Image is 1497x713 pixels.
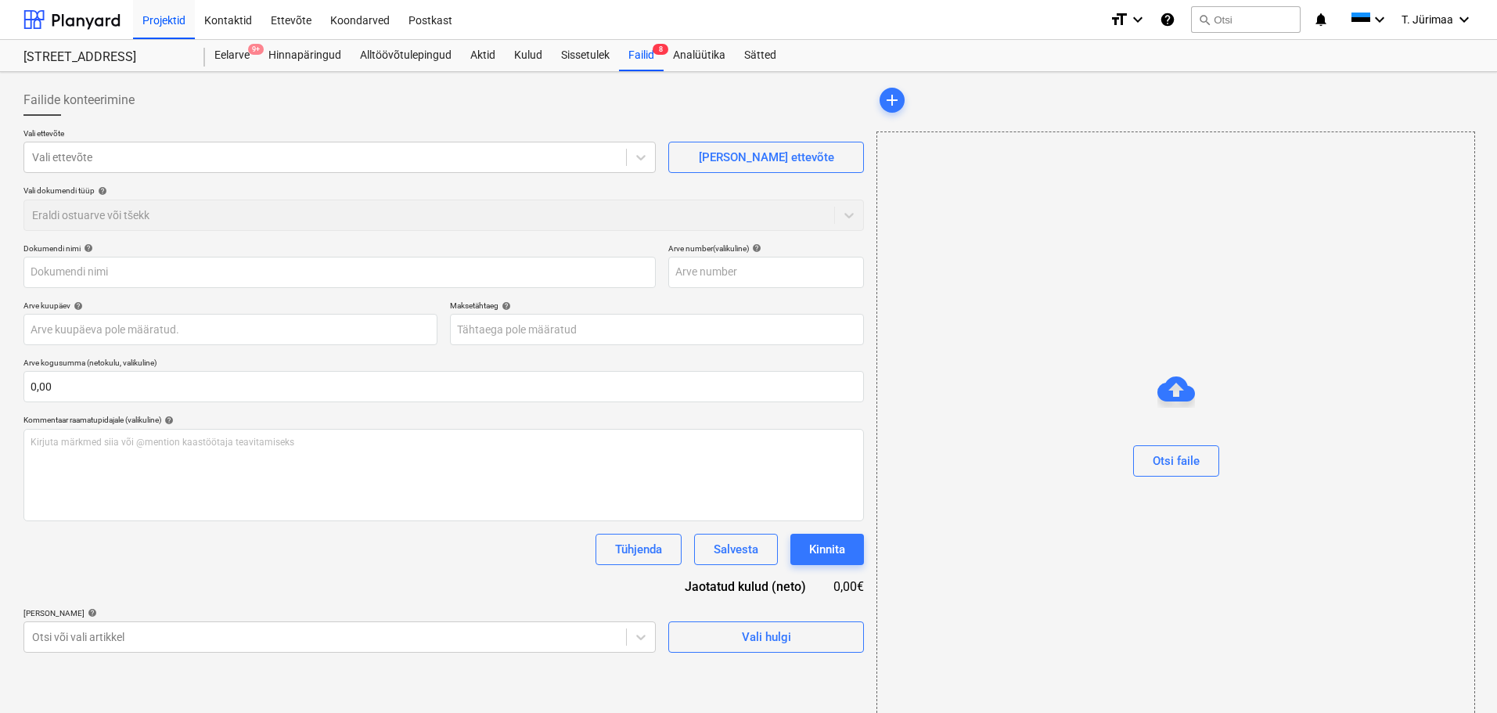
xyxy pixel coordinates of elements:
button: Vali hulgi [668,621,864,653]
div: [PERSON_NAME] ettevõte [699,147,834,167]
div: Arve number (valikuline) [668,243,864,254]
div: 0,00€ [831,578,864,596]
div: Kommentaar raamatupidajale (valikuline) [23,415,864,425]
span: help [85,608,97,618]
a: Aktid [461,40,505,71]
a: Sissetulek [552,40,619,71]
span: help [498,301,511,311]
button: [PERSON_NAME] ettevõte [668,142,864,173]
div: [PERSON_NAME] [23,608,656,618]
p: Arve kogusumma (netokulu, valikuline) [23,358,864,371]
div: Dokumendi nimi [23,243,656,254]
span: help [95,186,107,196]
iframe: Chat Widget [1419,638,1497,713]
button: Tühjenda [596,534,682,565]
div: Kinnita [809,539,845,560]
div: Vali hulgi [742,627,791,647]
div: Failid [619,40,664,71]
div: Otsi faile [1153,451,1200,471]
input: Dokumendi nimi [23,257,656,288]
div: Eelarve [205,40,259,71]
div: Vali dokumendi tüüp [23,185,864,196]
span: add [883,91,901,110]
button: Salvesta [694,534,778,565]
a: Sätted [735,40,786,71]
input: Arve number [668,257,864,288]
div: Salvesta [714,539,758,560]
div: Maksetähtaeg [450,301,864,311]
a: Eelarve9+ [205,40,259,71]
span: help [749,243,761,253]
a: Hinnapäringud [259,40,351,71]
div: Arve kuupäev [23,301,437,311]
span: Failide konteerimine [23,91,135,110]
input: Tähtaega pole määratud [450,314,864,345]
span: help [161,416,174,425]
div: Jaotatud kulud (neto) [660,578,831,596]
span: 9+ [248,44,264,55]
button: Kinnita [790,534,864,565]
span: help [70,301,83,311]
a: Failid8 [619,40,664,71]
span: 8 [653,44,668,55]
a: Alltöövõtulepingud [351,40,461,71]
div: Tühjenda [615,539,662,560]
a: Analüütika [664,40,735,71]
input: Arve kuupäeva pole määratud. [23,314,437,345]
div: [STREET_ADDRESS] [23,49,186,66]
button: Otsi faile [1133,445,1219,477]
span: help [81,243,93,253]
a: Kulud [505,40,552,71]
p: Vali ettevõte [23,128,656,142]
input: Arve kogusumma (netokulu, valikuline) [23,371,864,402]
